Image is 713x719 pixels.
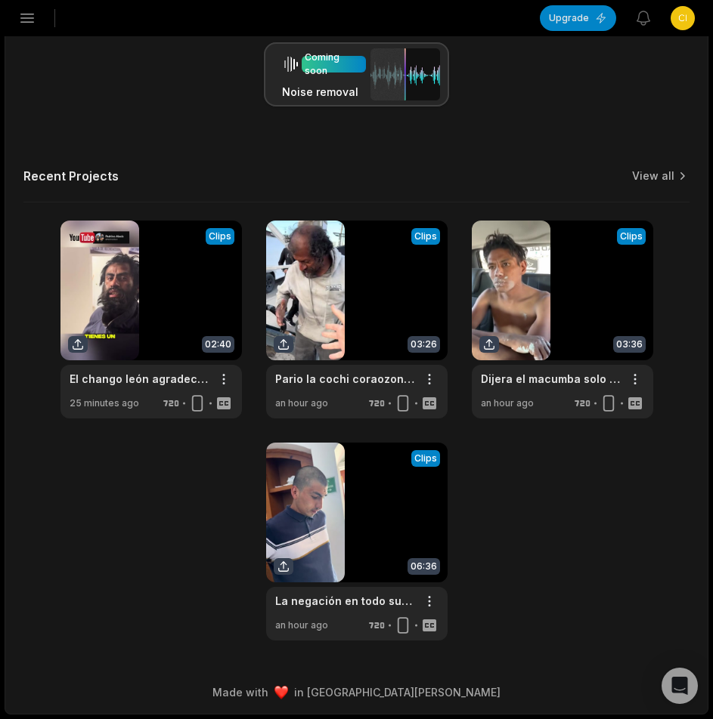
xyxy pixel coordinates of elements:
[274,686,288,699] img: heart emoji
[481,371,620,387] a: Dijera el macumba solo traía una lata de spray
[23,168,119,184] h2: Recent Projects
[305,51,363,78] div: Coming soon
[632,168,674,184] a: View all
[275,371,414,387] a: Pario la cochi coraozon ❤️#patrullaespiritual #sotorimalamasaya #sintantachinichanga #tazodorado ...
[370,48,440,100] img: noise_removal.png
[19,684,694,700] div: Made with in [GEOGRAPHIC_DATA][PERSON_NAME]
[282,84,366,100] h3: Noise removal
[275,593,414,609] a: La negación en todo su explendor su familia ya fue a dar luz verde para que reciba el tratamiento...
[540,5,616,31] button: Upgrade
[70,371,209,387] a: El chango león agradecido con el [PERSON_NAME] #patrullaespiritua #padrinoalexis
[662,668,698,704] div: Open Intercom Messenger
